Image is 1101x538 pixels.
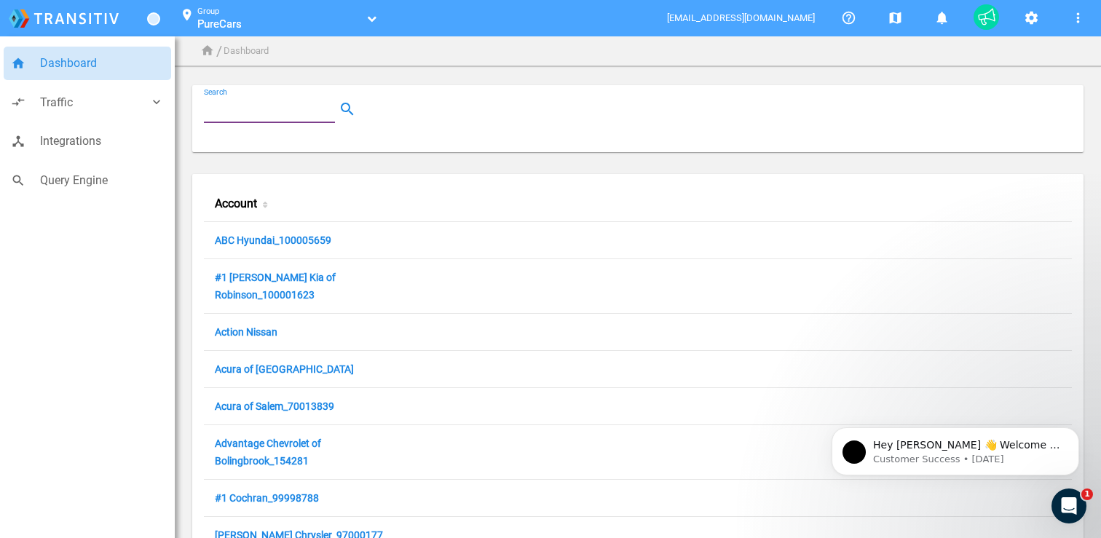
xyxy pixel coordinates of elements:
span: [EMAIL_ADDRESS][DOMAIN_NAME] [667,12,816,23]
a: ABC Hyundai_100005659 [215,234,331,248]
li: Dashboard [224,44,269,59]
a: Acura of [GEOGRAPHIC_DATA] [215,363,354,377]
a: compare_arrowsTraffickeyboard_arrow_down [4,86,171,119]
i: compare_arrows [11,95,25,109]
i: home [11,56,25,71]
button: More [1063,3,1092,32]
iframe: Intercom notifications message [810,397,1101,499]
small: Group [197,7,219,16]
img: logo [9,9,119,28]
i: search [11,173,25,188]
i: device_hub [11,134,25,149]
a: Advantage Chevrolet of Bolingbrook_154281 [215,438,321,469]
a: Toggle Menu [147,12,160,25]
span: Query Engine [40,171,164,190]
iframe: Intercom live chat [1051,488,1086,523]
mat-icon: more_vert [1069,9,1086,27]
span: PureCars [197,17,242,31]
i: keyboard_arrow_down [149,95,164,109]
a: device_hubIntegrations [4,124,171,158]
mat-icon: notifications [933,9,950,27]
span: 1 [1081,488,1093,500]
a: #1 [PERSON_NAME] Kia of Robinson_100001623 [215,272,336,303]
mat-icon: location_on [178,8,196,25]
span: Integrations [40,132,164,151]
div: Account [204,186,421,222]
a: homeDashboard [4,47,171,80]
li: / [216,39,222,63]
span: Dashboard [40,54,164,73]
mat-icon: help_outline [840,9,857,27]
a: Action Nissan [215,326,277,340]
span: Traffic [40,93,149,112]
a: Acura of Salem_70013839 [215,400,334,414]
mat-icon: settings [1022,9,1040,27]
mat-icon: map [886,9,904,27]
a: searchQuery Engine [4,164,171,197]
i: home [200,44,215,58]
a: #1 Cochran_99998788 [215,492,319,506]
